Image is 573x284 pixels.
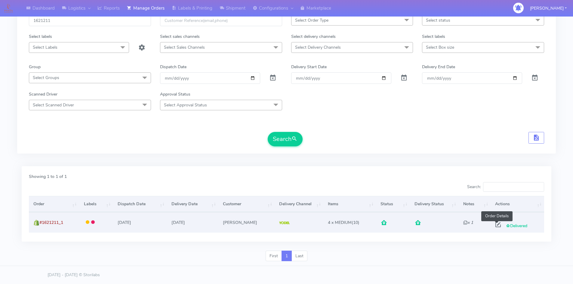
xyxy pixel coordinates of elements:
span: Select Delivery Channels [295,44,341,50]
span: #1621211_1 [39,220,63,225]
span: 4 x MEDIUM [328,220,352,225]
img: shopify.png [33,220,39,226]
span: Select Groups [33,75,59,81]
span: (10) [328,220,359,225]
label: Showing 1 to 1 of 1 [29,173,67,180]
img: Yodel [279,221,290,224]
input: Customer Reference(email,phone) [160,15,282,26]
button: [PERSON_NAME] [525,2,571,14]
label: Delivery Start Date [291,64,327,70]
th: Delivery Channel: activate to sort column ascending [275,196,323,212]
input: Search: [483,182,544,192]
th: Dispatch Date: activate to sort column ascending [113,196,167,212]
th: Actions: activate to sort column ascending [491,196,544,212]
th: Delivery Date: activate to sort column ascending [167,196,218,212]
td: [DATE] [167,212,218,232]
td: [DATE] [113,212,167,232]
span: Select Approval Status [164,102,207,108]
i: x 1 [463,220,473,225]
label: Dispatch Date [160,64,186,70]
label: Delivery End Date [422,64,455,70]
label: Search: [467,182,544,192]
span: Select Order Type [295,17,328,23]
th: Status: activate to sort column ascending [376,196,410,212]
span: Delivered [506,223,527,229]
label: Select delivery channels [291,33,336,40]
label: Scanned Driver [29,91,57,97]
a: 1 [282,251,292,261]
label: Approval Status [160,91,190,97]
th: Customer: activate to sort column ascending [218,196,275,212]
label: Select sales channels [160,33,200,40]
button: Search [268,132,303,146]
span: Select Scanned Driver [33,102,74,108]
th: Labels: activate to sort column ascending [79,196,113,212]
span: Select Labels [33,44,57,50]
span: Select status [426,17,450,23]
th: Notes: activate to sort column ascending [459,196,491,212]
input: Order Id [29,15,151,26]
th: Items: activate to sort column ascending [323,196,376,212]
th: Order: activate to sort column ascending [29,196,79,212]
span: Select Box size [426,44,454,50]
span: Select Sales Channels [164,44,205,50]
td: [PERSON_NAME] [218,212,275,232]
th: Delivery Status: activate to sort column ascending [410,196,459,212]
label: Group [29,64,41,70]
label: Select labels [29,33,52,40]
label: Select labels [422,33,445,40]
